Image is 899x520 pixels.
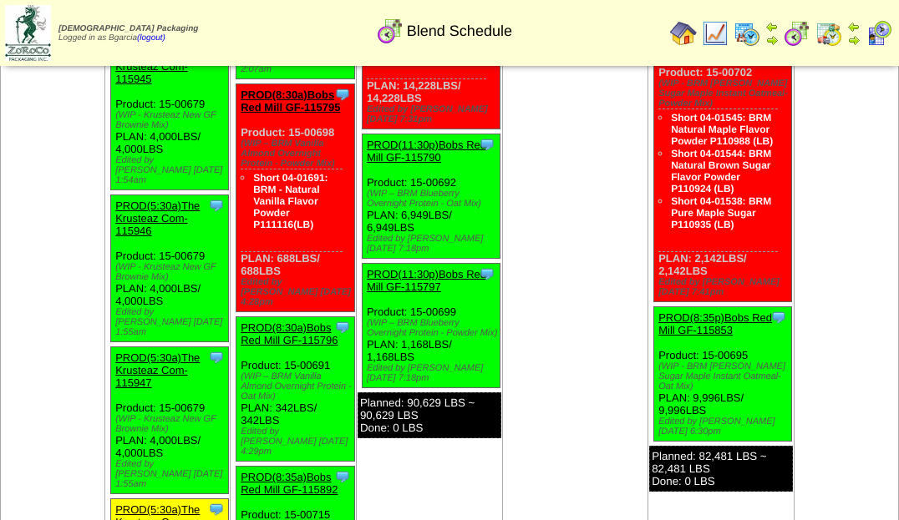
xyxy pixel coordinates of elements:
img: line_graph.gif [702,20,729,47]
div: (WIP - Krusteaz New GF Brownie Mix) [115,110,228,130]
div: (WIP - BRM [PERSON_NAME] Sugar Maple Instant Oatmeal-Oat Mix) [658,361,791,391]
img: Tooltip [479,136,495,153]
img: arrowleft.gif [765,20,779,33]
img: Tooltip [770,309,787,326]
div: Product: 15-00692 PLAN: 6,949LBS / 6,949LBS [362,134,500,259]
img: zoroco-logo-small.webp [5,5,51,61]
a: Short 04-01545: BRM Natural Maple Flavor Powder P110988 (LB) [671,112,773,147]
img: arrowright.gif [765,33,779,47]
a: PROD(5:30a)The Krusteaz Com-115947 [115,351,200,389]
div: (WIP - Krusteaz New GF Brownie Mix) [115,414,228,434]
img: calendarblend.gif [784,20,810,47]
img: Tooltip [334,468,351,485]
div: (WIP - BRM [PERSON_NAME] Sugar Maple Instant Oatmeal-Powder Mix) [658,78,791,109]
a: Short 04-01538: BRM Pure Maple Sugar P110935 (LB) [671,195,771,230]
div: Edited by [PERSON_NAME] [DATE] 7:18pm [367,234,500,254]
img: calendarinout.gif [815,20,842,47]
a: PROD(11:30p)Bobs Red Mill GF-115790 [367,139,486,164]
a: PROD(8:35p)Bobs Red Mill GF-115853 [658,311,772,336]
div: Edited by [PERSON_NAME] [DATE] 7:31pm [367,104,500,124]
a: PROD(8:30a)Bobs Red Mill GF-115796 [241,321,338,346]
div: Edited by [PERSON_NAME] [DATE] 1:55am [115,459,228,489]
a: Short 04-01691: BRM - Natural Vanilla Flavor Powder P111116(LB) [253,172,328,230]
div: (WIP – BRM Blueberry Overnight Protein - Powder Mix) [367,318,500,338]
div: Product: 15-00698 PLAN: 688LBS / 688LBS [236,84,355,312]
div: Product: 15-00679 PLAN: 4,000LBS / 4,000LBS [111,347,229,494]
div: Planned: 82,481 LBS ~ 82,481 LBS Done: 0 LBS [649,446,793,492]
img: arrowright.gif [847,33,861,47]
div: (WIP - Krusteaz New GF Brownie Mix) [115,262,228,282]
div: (WIP – BRM Vanilla Almond Overnight Protein - Powder Mix) [241,139,354,169]
div: Edited by [PERSON_NAME] [DATE] 1:55am [115,307,228,337]
div: Edited by [PERSON_NAME] [DATE] 7:18pm [367,363,500,383]
div: Product: 15-00679 PLAN: 4,000LBS / 4,000LBS [111,195,229,342]
div: Product: 15-00679 PLAN: 4,000LBS / 4,000LBS [111,43,229,190]
div: Planned: 90,629 LBS ~ 90,629 LBS Done: 0 LBS [358,392,501,438]
div: Product: 15-00691 PLAN: 342LBS / 342LBS [236,317,355,462]
div: Edited by [PERSON_NAME] [DATE] 4:29pm [241,427,354,457]
img: calendarblend.gif [377,18,404,44]
span: Logged in as Bgarcia [58,24,198,43]
div: (WIP – BRM Vanilla Almond Overnight Protein - Oat Mix) [241,371,354,401]
div: Product: 15-00695 PLAN: 9,996LBS / 9,996LBS [654,307,792,442]
span: [DEMOGRAPHIC_DATA] Packaging [58,24,198,33]
div: Edited by [PERSON_NAME] [DATE] 4:28pm [241,277,354,307]
img: Tooltip [208,501,225,517]
img: Tooltip [334,86,351,103]
img: calendarprod.gif [734,20,760,47]
img: Tooltip [479,265,495,282]
img: Tooltip [208,197,225,214]
img: Tooltip [334,319,351,336]
img: Tooltip [208,349,225,366]
span: Blend Schedule [407,23,512,40]
div: Edited by [PERSON_NAME] [DATE] 1:54am [115,155,228,185]
img: arrowleft.gif [847,20,861,33]
a: PROD(5:30a)The Krusteaz Com-115946 [115,199,200,237]
div: Edited by [PERSON_NAME] [DATE] 6:30pm [658,417,791,437]
a: PROD(11:30p)Bobs Red Mill GF-115797 [367,268,486,293]
a: Short 04-01544: BRM Natural Brown Sugar Flavor Powder P110924 (LB) [671,148,771,194]
div: Product: 15-00699 PLAN: 1,168LBS / 1,168LBS [362,264,500,388]
div: Edited by [PERSON_NAME] [DATE] 7:41pm [658,277,791,297]
a: PROD(8:30a)Bobs Red Mill GF-115795 [241,88,340,114]
a: PROD(8:35a)Bobs Red Mill GF-115892 [241,471,338,496]
div: (WIP – BRM Blueberry Overnight Protein - Oat Mix) [367,189,500,209]
img: calendarcustomer.gif [866,20,892,47]
div: Product: 15-00702 PLAN: 2,142LBS / 2,142LBS [654,24,792,302]
a: (logout) [137,33,165,43]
